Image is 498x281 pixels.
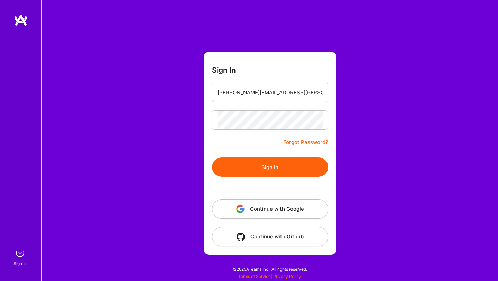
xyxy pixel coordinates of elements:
[236,205,245,213] img: icon
[212,66,236,74] h3: Sign In
[13,260,27,267] div: Sign In
[212,199,328,219] button: Continue with Google
[238,274,301,279] span: |
[15,246,27,267] a: sign inSign In
[14,14,28,26] img: logo
[273,274,301,279] a: Privacy Policy
[283,138,328,146] a: Forgot Password?
[212,157,328,177] button: Sign In
[212,227,328,246] button: Continue with Github
[13,246,27,260] img: sign in
[218,84,323,101] input: Email...
[238,274,271,279] a: Terms of Service
[237,233,245,241] img: icon
[41,260,498,278] div: © 2025 ATeams Inc., All rights reserved.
